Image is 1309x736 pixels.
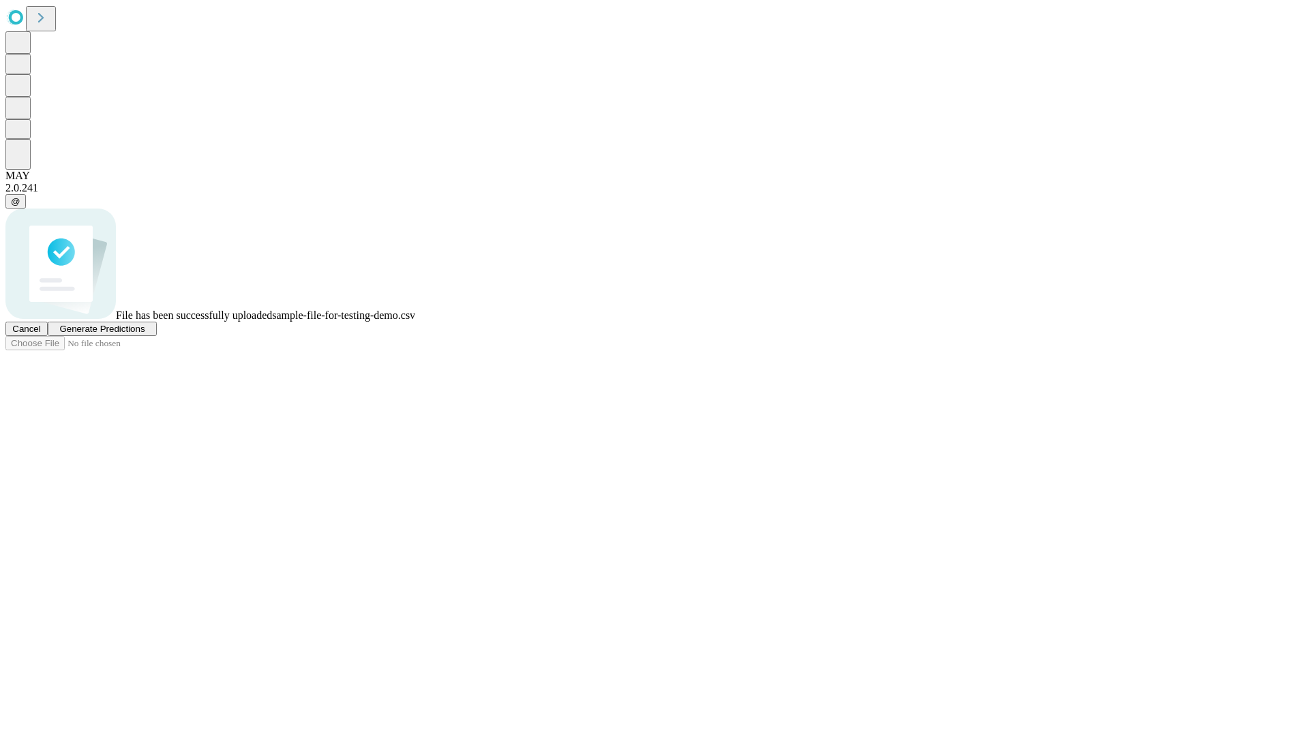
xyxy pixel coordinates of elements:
span: sample-file-for-testing-demo.csv [272,309,415,321]
button: Cancel [5,322,48,336]
span: File has been successfully uploaded [116,309,272,321]
span: Generate Predictions [59,324,145,334]
div: MAY [5,170,1304,182]
button: Generate Predictions [48,322,157,336]
span: @ [11,196,20,206]
button: @ [5,194,26,209]
div: 2.0.241 [5,182,1304,194]
span: Cancel [12,324,41,334]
